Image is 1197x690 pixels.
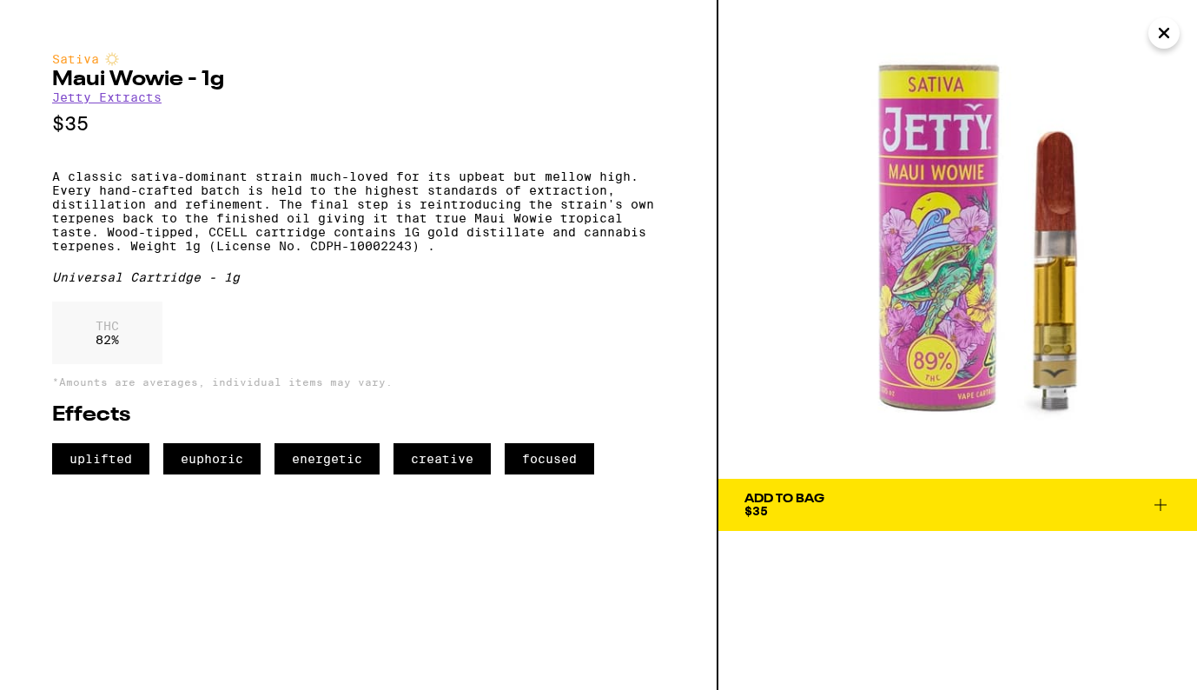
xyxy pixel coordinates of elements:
span: euphoric [163,443,261,474]
div: 82 % [52,302,162,364]
div: Universal Cartridge - 1g [52,270,665,284]
span: Hi. Need any help? [10,12,125,26]
a: Jetty Extracts [52,90,162,104]
p: *Amounts are averages, individual items may vary. [52,376,665,388]
div: Sativa [52,52,665,66]
p: $35 [52,113,665,135]
span: energetic [274,443,380,474]
p: THC [96,319,119,333]
button: Close [1148,17,1180,49]
h2: Maui Wowie - 1g [52,70,665,90]
span: creative [393,443,491,474]
p: A classic sativa-dominant strain much-loved for its upbeat but mellow high. Every hand-crafted ba... [52,169,665,253]
span: uplifted [52,443,149,474]
img: sativaColor.svg [105,52,119,66]
button: Add To Bag$35 [718,479,1197,531]
h2: Effects [52,405,665,426]
div: Add To Bag [744,493,824,505]
span: $35 [744,504,768,518]
span: focused [505,443,594,474]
